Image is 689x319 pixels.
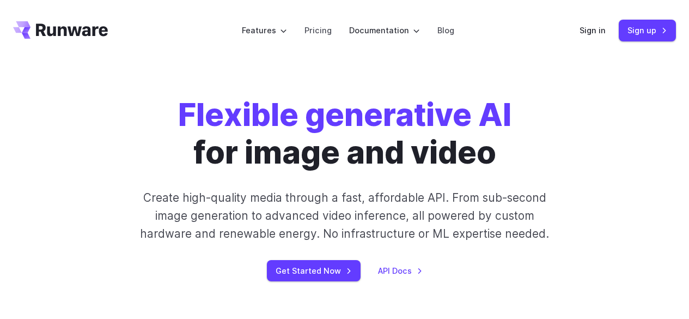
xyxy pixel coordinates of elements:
[378,264,423,277] a: API Docs
[619,20,676,41] a: Sign up
[242,24,287,37] label: Features
[267,260,361,281] a: Get Started Now
[132,189,557,243] p: Create high-quality media through a fast, affordable API. From sub-second image generation to adv...
[437,24,454,37] a: Blog
[580,24,606,37] a: Sign in
[304,24,332,37] a: Pricing
[13,21,108,39] a: Go to /
[178,96,511,171] h1: for image and video
[349,24,420,37] label: Documentation
[178,95,511,134] strong: Flexible generative AI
